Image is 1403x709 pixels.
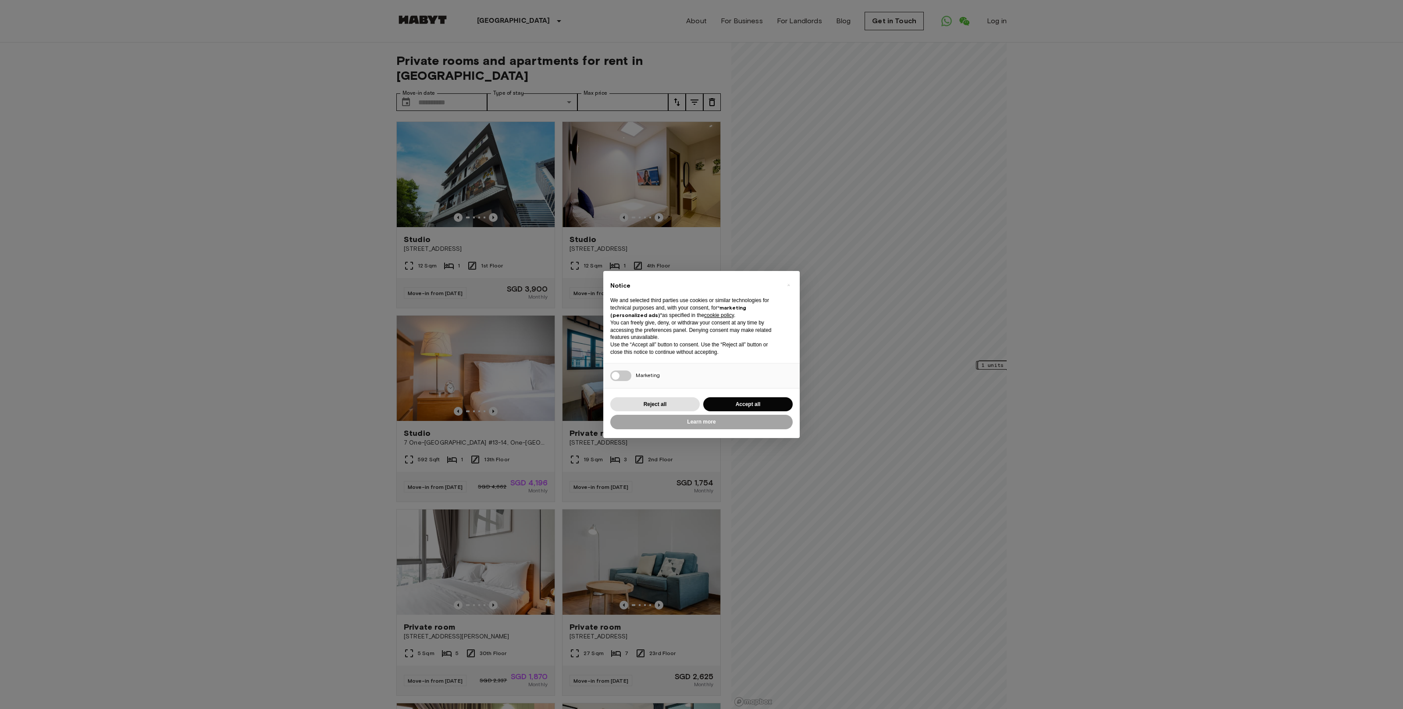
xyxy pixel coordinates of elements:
[636,372,660,378] span: Marketing
[610,319,779,341] p: You can freely give, deny, or withdraw your consent at any time by accessing the preferences pane...
[787,280,790,290] span: ×
[781,278,795,292] button: Close this notice
[610,281,779,290] h2: Notice
[703,397,793,412] button: Accept all
[704,312,734,318] a: cookie policy
[610,397,700,412] button: Reject all
[610,304,746,318] strong: “marketing (personalized ads)”
[610,415,793,429] button: Learn more
[610,297,779,319] p: We and selected third parties use cookies or similar technologies for technical purposes and, wit...
[610,341,779,356] p: Use the “Accept all” button to consent. Use the “Reject all” button or close this notice to conti...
